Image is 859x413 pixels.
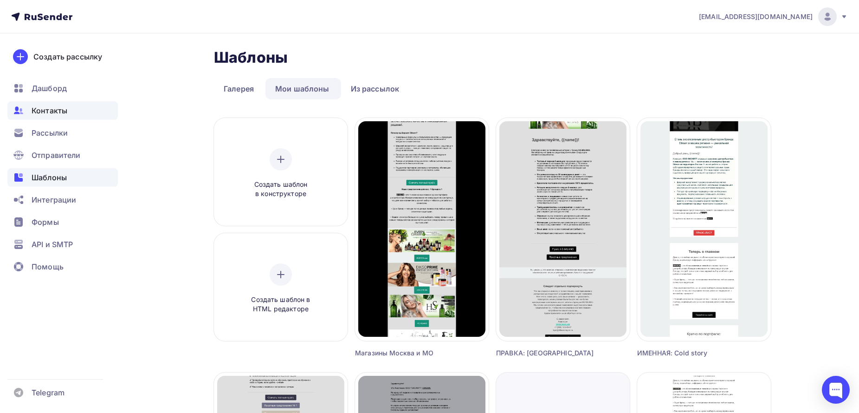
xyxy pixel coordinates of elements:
a: [EMAIL_ADDRESS][DOMAIN_NAME] [699,7,848,26]
a: Дашборд [7,79,118,98]
a: Мои шаблоны [265,78,339,99]
div: ИМЕННАЯ: Cold story [637,348,737,358]
div: Магазины Москва и МО [355,348,455,358]
a: Контакты [7,101,118,120]
div: ПРАВКА: [GEOGRAPHIC_DATA] [496,348,596,358]
span: Контакты [32,105,67,116]
span: [EMAIL_ADDRESS][DOMAIN_NAME] [699,12,813,21]
span: Шаблоны [32,172,67,183]
span: Рассылки [32,127,68,138]
h2: Шаблоны [214,48,288,67]
a: Шаблоны [7,168,118,187]
a: Из рассылок [341,78,409,99]
span: Создать шаблон в конструкторе [237,180,325,199]
span: Формы [32,216,59,228]
div: Создать рассылку [33,51,102,62]
a: Отправители [7,146,118,164]
a: Галерея [214,78,264,99]
a: Формы [7,213,118,231]
span: Создать шаблон в HTML редакторе [237,295,325,314]
span: Дашборд [32,83,67,94]
span: Telegram [32,387,65,398]
a: Рассылки [7,124,118,142]
span: Отправители [32,150,81,161]
span: API и SMTP [32,239,73,250]
span: Интеграции [32,194,76,205]
span: Помощь [32,261,64,272]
